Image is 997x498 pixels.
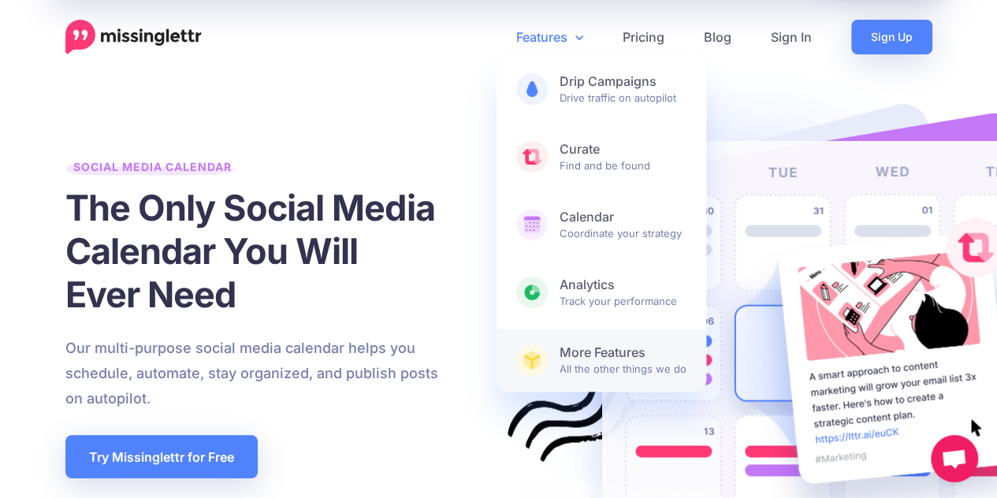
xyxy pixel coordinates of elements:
a: Home [65,20,202,54]
span: All the other things we do [560,344,686,376]
b: Drip Campaigns [560,73,686,90]
b: Curate [560,141,686,158]
a: Pricing [603,20,684,54]
a: Features [497,20,603,54]
div: Features [497,58,706,392]
a: CurateFind and be found [497,125,706,188]
a: More FeaturesAll the other things we do [497,329,706,392]
b: More Features [560,344,686,361]
span: Drive traffic on autopilot [560,73,686,105]
span: Track your performance [560,277,686,308]
a: Open chat [931,435,978,482]
span: Social Media Calendar [65,160,240,181]
span: Coordinate your strategy [560,209,686,240]
a: Blog [684,20,751,54]
h1: The Only Social Media Calendar You Will Ever Need [65,186,456,316]
a: AnalyticsTrack your performance [497,261,706,324]
span: Find and be found [560,141,686,173]
p: Our multi-purpose social media calendar helps you schedule, automate, stay organized, and publish... [65,336,456,411]
a: Sign In [751,20,831,54]
a: Try Missinglettr for Free [65,435,258,478]
a: CalendarCoordinate your strategy [497,193,706,256]
b: Calendar [560,209,686,225]
a: Sign Up [851,20,932,54]
a: Drip CampaignsDrive traffic on autopilot [497,58,706,121]
b: Analytics [560,277,686,293]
